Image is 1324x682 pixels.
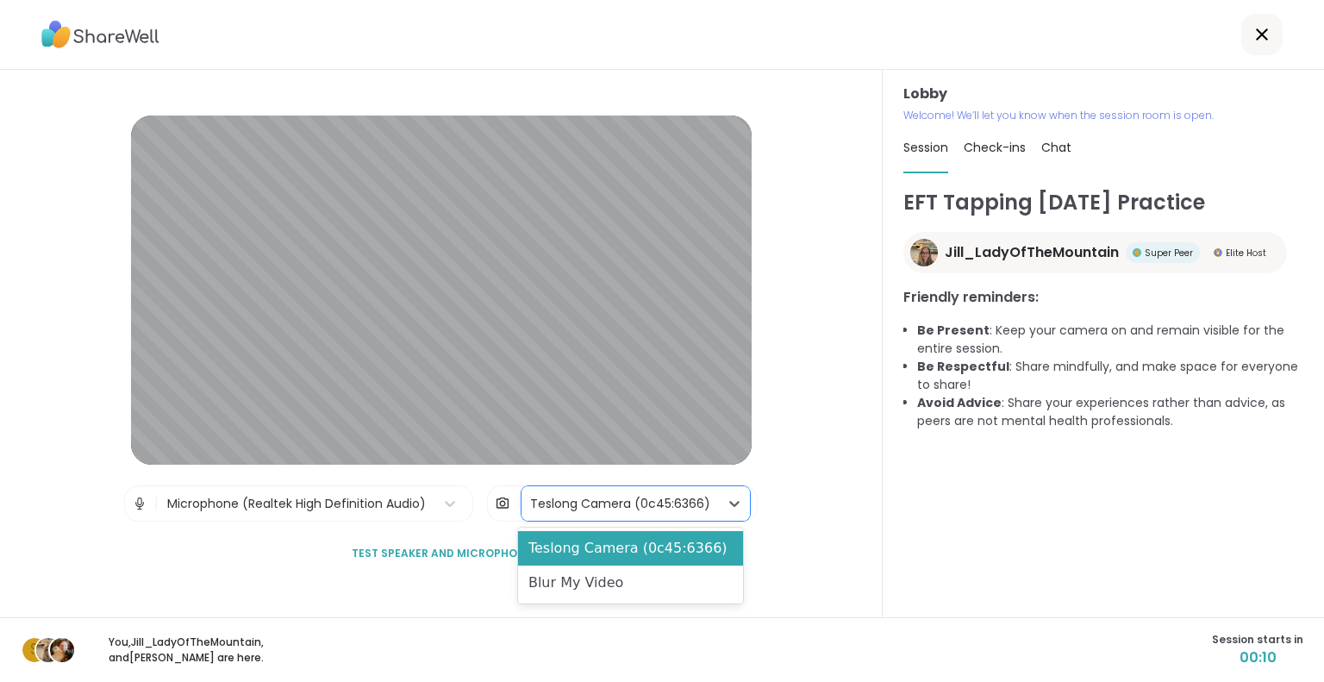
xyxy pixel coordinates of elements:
[36,638,60,662] img: Jill_LadyOfTheMountain
[964,139,1026,156] span: Check-ins
[352,546,531,561] span: Test speaker and microphone
[1212,648,1303,668] span: 00:10
[917,394,1002,411] b: Avoid Advice
[41,15,159,54] img: ShareWell Logo
[917,394,1303,430] li: : Share your experiences rather than advice, as peers are not mental health professionals.
[917,358,1009,375] b: Be Respectful
[917,322,1303,358] li: : Keep your camera on and remain visible for the entire session.
[903,287,1303,308] h3: Friendly reminders:
[903,108,1303,123] p: Welcome! We’ll let you know when the session room is open.
[50,638,74,662] img: LuAnn
[903,187,1303,218] h1: EFT Tapping [DATE] Practice
[517,486,521,521] span: |
[917,322,990,339] b: Be Present
[518,566,743,600] div: Blur My Video
[345,535,538,572] button: Test speaker and microphone
[1041,139,1071,156] span: Chat
[945,242,1119,263] span: Jill_LadyOfTheMountain
[917,358,1303,394] li: : Share mindfully, and make space for everyone to share!
[1133,248,1141,257] img: Super Peer
[530,495,710,513] div: Teslong Camera (0c45:6366)
[903,232,1287,273] a: Jill_LadyOfTheMountainJill_LadyOfTheMountainSuper PeerSuper PeerElite HostElite Host
[1145,247,1193,260] span: Super Peer
[132,486,147,521] img: Microphone
[1214,248,1222,257] img: Elite Host
[518,531,743,566] div: Teslong Camera (0c45:6366)
[1226,247,1266,260] span: Elite Host
[910,239,938,266] img: Jill_LadyOfTheMountain
[495,486,510,521] img: Camera
[903,84,1303,104] h3: Lobby
[167,495,426,513] div: Microphone (Realtek High Definition Audio)
[903,139,948,156] span: Session
[1212,632,1303,648] span: Session starts in
[154,486,159,521] span: |
[90,635,283,666] p: You, Jill_LadyOfTheMountain , and [PERSON_NAME] are here.
[30,639,39,661] span: s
